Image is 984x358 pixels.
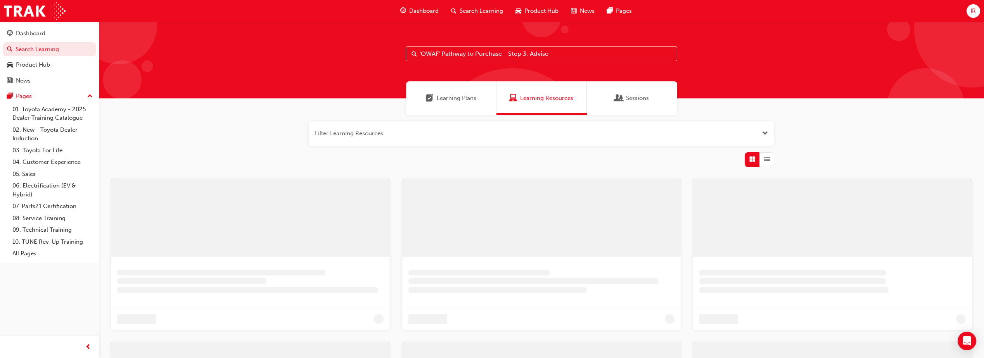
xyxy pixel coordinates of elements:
span: Pages [616,7,632,15]
a: search-iconSearch Learning [445,3,509,19]
a: 01. Toyota Academy - 2025 Dealer Training Catalogue [9,103,96,124]
span: Dashboard [409,7,439,15]
a: 10. TUNE Rev-Up Training [9,236,96,248]
a: 06. Electrification (EV & Hybrid) [9,180,96,200]
span: Sessions [615,94,623,103]
a: Learning PlansLearning Plans [406,81,496,115]
span: Learning Resources [520,94,573,103]
input: Search... [406,46,677,61]
a: news-iconNews [565,3,601,19]
a: 05. Sales [9,168,96,180]
span: Search Learning [460,7,503,15]
span: up-icon [87,91,93,102]
a: 03. Toyota For Life [9,145,96,157]
div: Product Hub [16,60,50,69]
a: Product Hub [3,58,96,72]
div: Dashboard [16,29,45,38]
span: Learning Plans [426,94,434,103]
a: SessionsSessions [587,81,677,115]
span: Search [412,50,417,59]
span: search-icon [7,46,12,53]
a: Dashboard [3,26,96,41]
a: 09. Technical Training [9,224,96,236]
span: News [580,7,595,15]
a: car-iconProduct Hub [509,3,565,19]
a: 07. Parts21 Certification [9,200,96,212]
span: news-icon [7,77,13,84]
span: Grid [749,155,755,164]
div: News [16,76,31,85]
button: IR [967,4,980,18]
span: search-icon [451,6,457,16]
a: pages-iconPages [601,3,638,19]
button: Pages [3,89,96,103]
div: Open Intercom Messenger [958,332,976,350]
span: prev-icon [85,343,91,352]
a: Learning ResourcesLearning Resources [496,81,587,115]
a: 02. New - Toyota Dealer Induction [9,124,96,145]
a: 08. Service Training [9,212,96,224]
a: 04. Customer Experience [9,156,96,168]
img: Trak [4,2,66,20]
span: List [764,155,770,164]
span: guage-icon [7,30,13,37]
span: news-icon [571,6,577,16]
a: Search Learning [3,42,96,57]
div: Pages [16,92,32,101]
span: car-icon [7,62,13,69]
button: Open the filter [762,129,768,138]
a: All Pages [9,248,96,260]
span: Learning Plans [437,94,476,103]
a: guage-iconDashboard [394,3,445,19]
span: Sessions [626,94,649,103]
span: Learning Resources [509,94,517,103]
span: IR [970,7,976,15]
a: News [3,74,96,88]
span: car-icon [515,6,521,16]
span: pages-icon [607,6,613,16]
span: pages-icon [7,93,13,100]
span: guage-icon [400,6,406,16]
button: DashboardSearch LearningProduct HubNews [3,25,96,89]
span: Product Hub [524,7,559,15]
